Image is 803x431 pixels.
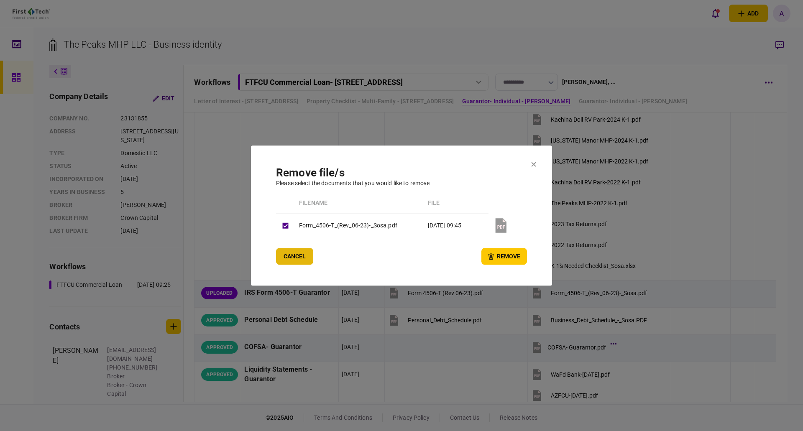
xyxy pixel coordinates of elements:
button: Cancel [276,248,313,265]
h1: remove file/s [276,166,527,179]
th: Filename [295,194,424,213]
button: remove [481,248,527,265]
th: file [424,194,488,213]
div: Please select the documents that you would like to remove [276,179,527,188]
td: Form_4506-T_(Rev_06-23)-_Sosa.pdf [295,213,424,238]
td: [DATE] 09:45 [424,213,488,238]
